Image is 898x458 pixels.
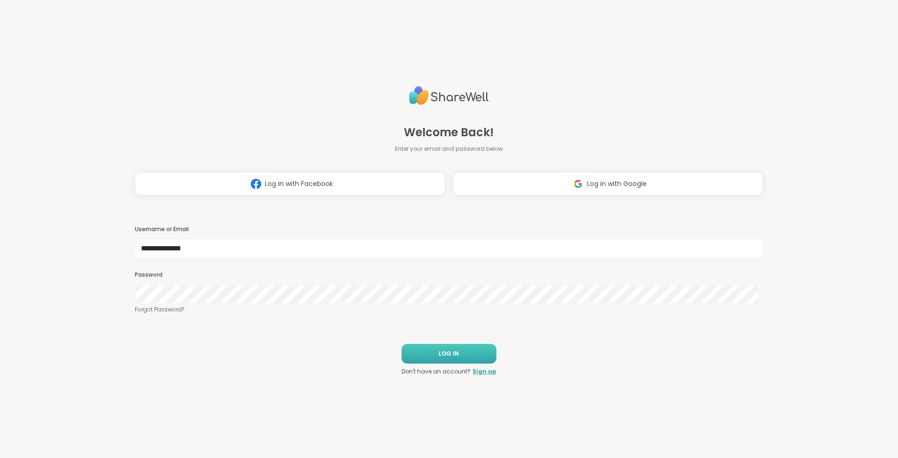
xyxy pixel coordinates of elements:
[409,82,489,109] img: ShareWell Logo
[404,124,494,141] span: Welcome Back!
[135,225,763,233] h3: Username or Email
[439,349,459,358] span: LOG IN
[395,145,503,153] span: Enter your email and password below
[402,344,496,364] button: LOG IN
[265,179,333,189] span: Log in with Facebook
[247,175,265,193] img: ShareWell Logomark
[472,367,496,376] a: Sign up
[587,179,647,189] span: Log in with Google
[402,367,471,376] span: Don't have an account?
[135,172,445,195] button: Log in with Facebook
[569,175,587,193] img: ShareWell Logomark
[135,271,763,279] h3: Password
[135,305,763,314] a: Forgot Password?
[453,172,763,195] button: Log in with Google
